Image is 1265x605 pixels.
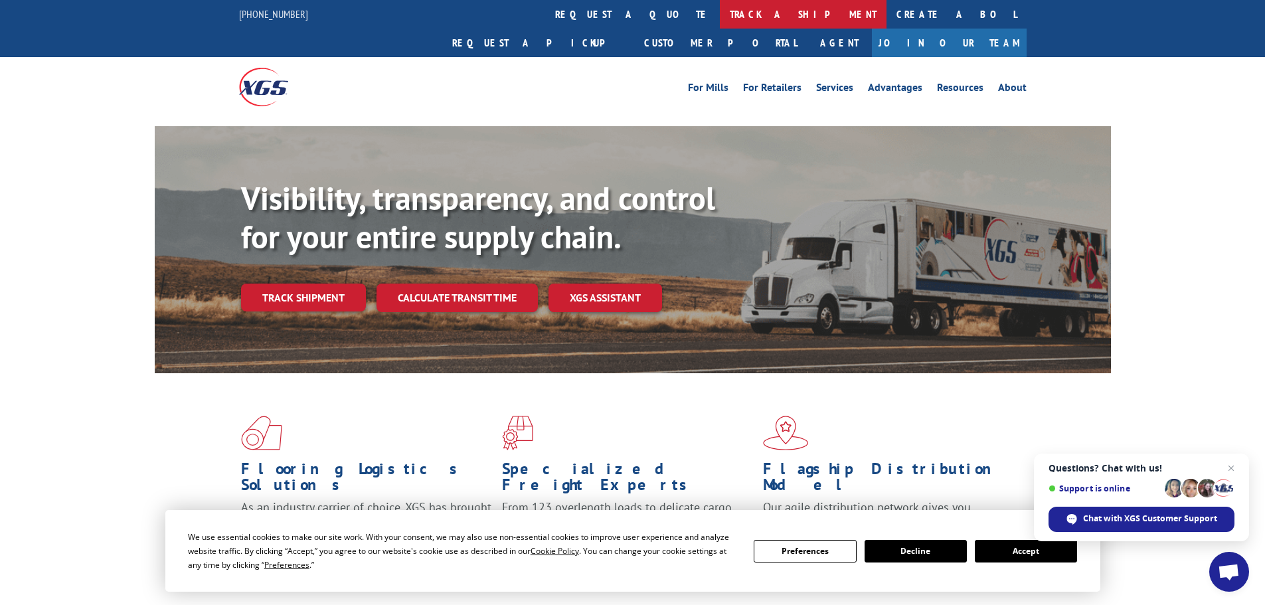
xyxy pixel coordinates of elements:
a: Advantages [868,82,922,97]
a: For Mills [688,82,728,97]
span: Chat with XGS Customer Support [1083,513,1217,525]
button: Preferences [754,540,856,562]
a: For Retailers [743,82,801,97]
span: Support is online [1049,483,1160,493]
span: Preferences [264,559,309,570]
a: Customer Portal [634,29,807,57]
b: Visibility, transparency, and control for your entire supply chain. [241,177,715,257]
h1: Flooring Logistics Solutions [241,461,492,499]
a: Join Our Team [872,29,1027,57]
button: Accept [975,540,1077,562]
img: xgs-icon-focused-on-flooring-red [502,416,533,450]
a: Track shipment [241,284,366,311]
a: Services [816,82,853,97]
a: Request a pickup [442,29,634,57]
span: Cookie Policy [531,545,579,557]
div: Cookie Consent Prompt [165,510,1100,592]
a: About [998,82,1027,97]
div: Open chat [1209,552,1249,592]
a: XGS ASSISTANT [548,284,662,312]
a: Resources [937,82,983,97]
h1: Flagship Distribution Model [763,461,1014,499]
a: [PHONE_NUMBER] [239,7,308,21]
img: xgs-icon-flagship-distribution-model-red [763,416,809,450]
div: We use essential cookies to make our site work. With your consent, we may also use non-essential ... [188,530,738,572]
h1: Specialized Freight Experts [502,461,753,499]
a: Agent [807,29,872,57]
p: From 123 overlength loads to delicate cargo, our experienced staff knows the best way to move you... [502,499,753,559]
a: Calculate transit time [377,284,538,312]
span: Our agile distribution network gives you nationwide inventory management on demand. [763,499,1007,531]
span: As an industry carrier of choice, XGS has brought innovation and dedication to flooring logistics... [241,499,491,547]
div: Chat with XGS Customer Support [1049,507,1234,532]
img: xgs-icon-total-supply-chain-intelligence-red [241,416,282,450]
span: Questions? Chat with us! [1049,463,1234,474]
span: Close chat [1223,460,1239,476]
button: Decline [865,540,967,562]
